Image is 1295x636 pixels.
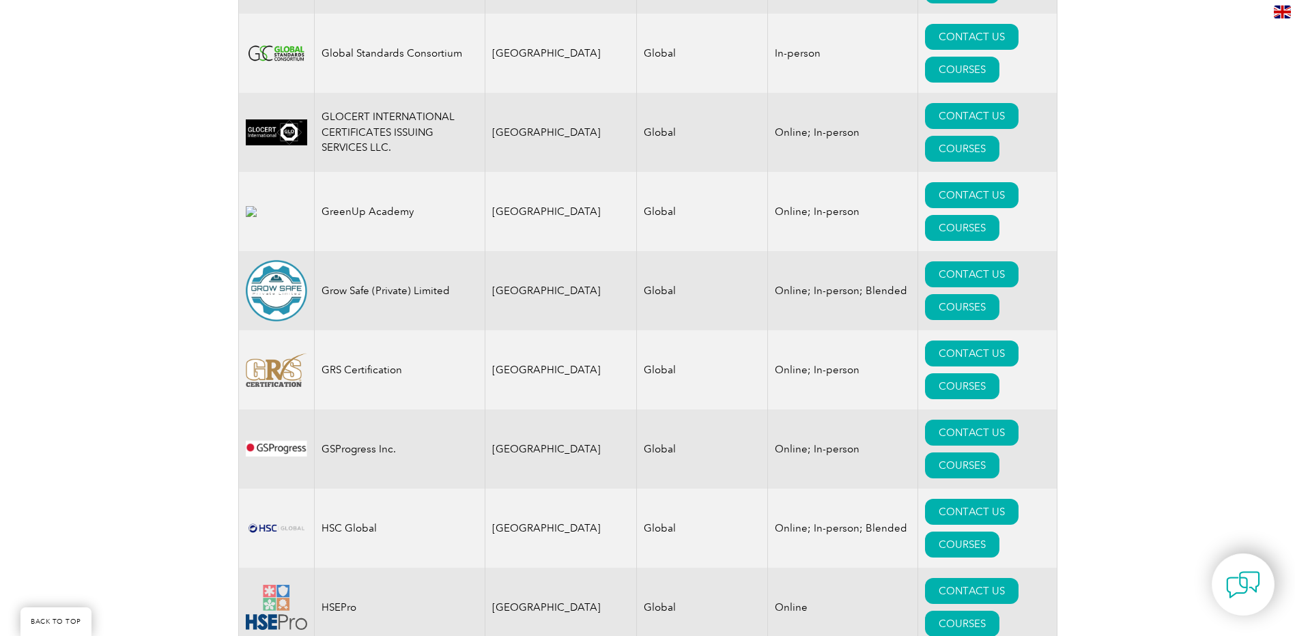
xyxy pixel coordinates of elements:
[1274,5,1291,18] img: en
[485,330,637,409] td: [GEOGRAPHIC_DATA]
[485,251,637,330] td: [GEOGRAPHIC_DATA]
[246,585,307,631] img: f6e75cc3-d4c2-ea11-a812-000d3a79722d-logo.png
[925,215,999,241] a: COURSES
[637,14,768,93] td: Global
[637,330,768,409] td: Global
[314,489,485,568] td: HSC Global
[246,260,307,321] img: 135759db-fb26-f011-8c4d-00224895b3bc-logo.png
[925,499,1019,525] a: CONTACT US
[768,251,918,330] td: Online; In-person; Blended
[925,294,999,320] a: COURSES
[485,93,637,172] td: [GEOGRAPHIC_DATA]
[925,373,999,399] a: COURSES
[768,489,918,568] td: Online; In-person; Blended
[485,172,637,251] td: [GEOGRAPHIC_DATA]
[768,330,918,409] td: Online; In-person
[637,172,768,251] td: Global
[314,409,485,489] td: GSProgress Inc.
[925,420,1019,446] a: CONTACT US
[768,93,918,172] td: Online; In-person
[925,103,1019,129] a: CONTACT US
[314,93,485,172] td: GLOCERT INTERNATIONAL CERTIFICATES ISSUING SERVICES LLC.
[314,251,485,330] td: Grow Safe (Private) Limited
[637,409,768,489] td: Global
[314,330,485,409] td: GRS Certification
[637,93,768,172] td: Global
[925,452,999,478] a: COURSES
[314,172,485,251] td: GreenUp Academy
[925,182,1019,208] a: CONTACT US
[485,409,637,489] td: [GEOGRAPHIC_DATA]
[768,409,918,489] td: Online; In-person
[637,251,768,330] td: Global
[768,14,918,93] td: In-person
[925,261,1019,287] a: CONTACT US
[925,532,999,558] a: COURSES
[246,206,307,217] img: 62d0ecee-e7b0-ea11-a812-000d3ae11abd-logo.jpg
[925,57,999,83] a: COURSES
[246,119,307,145] img: a6c54987-dab0-ea11-a812-000d3ae11abd-logo.png
[637,489,768,568] td: Global
[314,14,485,93] td: Global Standards Consortium
[485,489,637,568] td: [GEOGRAPHIC_DATA]
[925,24,1019,50] a: CONTACT US
[246,511,307,545] img: fba868cd-3c5f-ef11-bfe3-002248934349-logo.png
[485,14,637,93] td: [GEOGRAPHIC_DATA]
[246,353,307,387] img: 7f517d0d-f5a0-ea11-a812-000d3ae11abd%20-logo.png
[925,578,1019,604] a: CONTACT US
[246,36,307,70] img: 49030bbf-2278-ea11-a811-000d3ae11abd-logo.png
[1226,568,1260,602] img: contact-chat.png
[925,136,999,162] a: COURSES
[768,172,918,251] td: Online; In-person
[20,607,91,636] a: BACK TO TOP
[925,341,1019,366] a: CONTACT US
[246,432,307,465] img: e024547b-a6e0-e911-a812-000d3a795b83-logo.png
